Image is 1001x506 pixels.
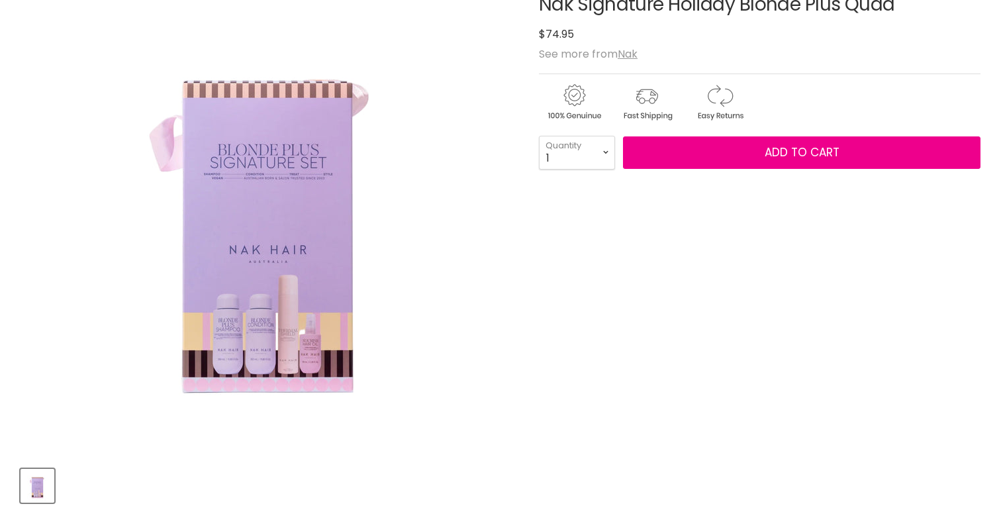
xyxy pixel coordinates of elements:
[539,46,638,62] span: See more from
[539,26,574,42] span: $74.95
[539,82,609,123] img: genuine.gif
[21,469,54,503] button: Nak Signature Holiday Blonde Plus Quad
[22,470,53,501] img: Nak Signature Holiday Blonde Plus Quad
[623,136,980,170] button: Add to cart
[765,144,839,160] span: Add to cart
[685,82,755,123] img: returns.gif
[19,465,517,503] div: Product thumbnails
[539,136,615,169] select: Quantity
[618,46,638,62] a: Nak
[612,82,682,123] img: shipping.gif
